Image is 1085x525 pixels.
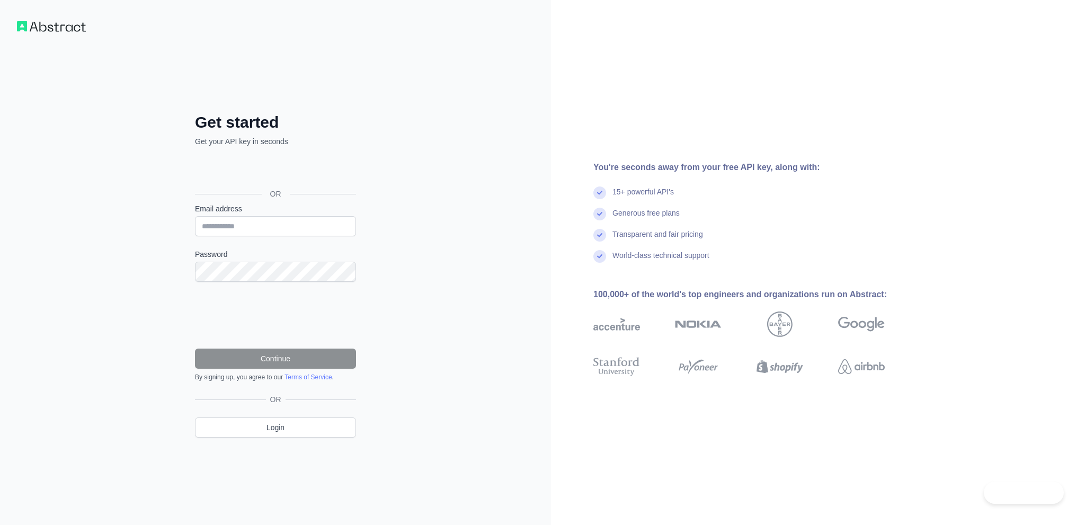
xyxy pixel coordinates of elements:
[675,312,722,337] img: nokia
[612,250,709,271] div: World-class technical support
[757,355,803,378] img: shopify
[195,113,356,132] h2: Get started
[593,186,606,199] img: check mark
[675,355,722,378] img: payoneer
[612,229,703,250] div: Transparent and fair pricing
[984,482,1064,504] iframe: Toggle Customer Support
[612,186,674,208] div: 15+ powerful API's
[593,161,919,174] div: You're seconds away from your free API key, along with:
[195,203,356,214] label: Email address
[195,373,356,381] div: By signing up, you agree to our .
[17,21,86,32] img: Workflow
[593,355,640,378] img: stanford university
[593,288,919,301] div: 100,000+ of the world's top engineers and organizations run on Abstract:
[284,373,332,381] a: Terms of Service
[838,312,885,337] img: google
[593,250,606,263] img: check mark
[612,208,680,229] div: Generous free plans
[593,208,606,220] img: check mark
[262,189,290,199] span: OR
[593,229,606,242] img: check mark
[195,295,356,336] iframe: reCAPTCHA
[190,158,359,182] iframe: Sign in with Google Button
[838,355,885,378] img: airbnb
[767,312,793,337] img: bayer
[195,349,356,369] button: Continue
[195,249,356,260] label: Password
[266,394,286,405] span: OR
[195,136,356,147] p: Get your API key in seconds
[195,417,356,438] a: Login
[593,312,640,337] img: accenture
